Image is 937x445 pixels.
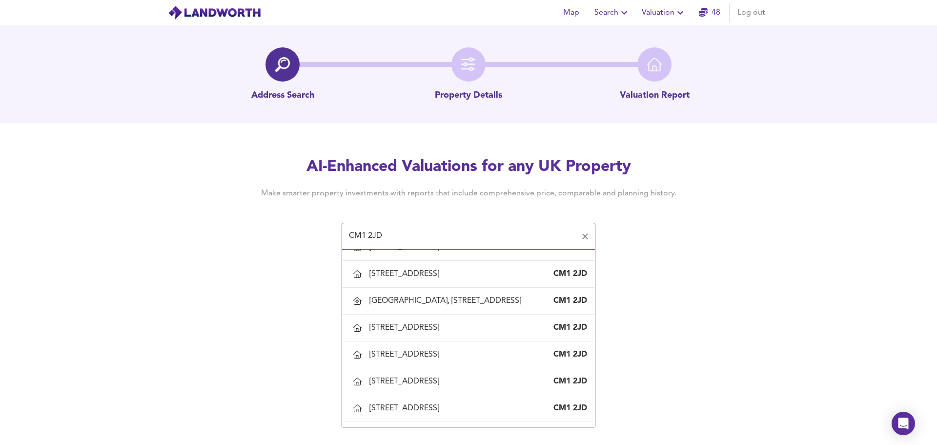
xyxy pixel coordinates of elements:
img: filter-icon [461,57,476,72]
span: Search [594,6,630,20]
span: Log out [737,6,765,20]
div: [STREET_ADDRESS] [369,403,443,414]
div: CM1 2JD [548,296,587,306]
div: CM1 2JD [548,269,587,279]
button: Valuation [638,3,690,22]
a: 48 [699,6,720,20]
button: Map [555,3,587,22]
span: Valuation [642,6,686,20]
div: [STREET_ADDRESS] [369,349,443,360]
h2: AI-Enhanced Valuations for any UK Property [246,156,691,178]
button: Search [591,3,634,22]
div: [STREET_ADDRESS] [369,322,443,333]
h4: Make smarter property investments with reports that include comprehensive price, comparable and p... [246,188,691,199]
div: CM1 2JD [548,349,587,360]
div: Open Intercom Messenger [892,412,915,435]
div: CM1 2JD [548,376,587,387]
span: Map [559,6,583,20]
div: [STREET_ADDRESS] [369,376,443,387]
img: home-icon [647,57,662,72]
div: CM1 2JD [548,322,587,333]
p: Address Search [251,89,314,102]
input: Enter a postcode to start... [346,227,576,246]
p: Valuation Report [620,89,690,102]
div: CM1 2JD [548,403,587,414]
div: [STREET_ADDRESS] [369,269,443,279]
img: search-icon [275,57,290,72]
button: Clear [578,230,592,243]
button: 48 [694,3,725,22]
button: Log out [733,3,769,22]
p: Property Details [435,89,502,102]
div: [GEOGRAPHIC_DATA], [STREET_ADDRESS] [369,296,525,306]
img: logo [168,5,261,20]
